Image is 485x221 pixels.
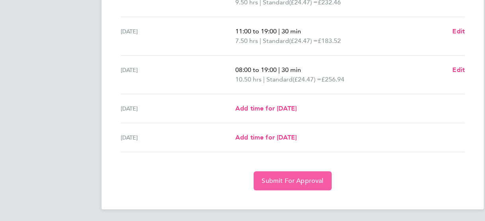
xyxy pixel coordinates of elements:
[266,75,293,84] span: Standard
[235,37,258,45] span: 7.50 hrs
[318,37,341,45] span: £183.52
[235,134,297,141] span: Add time for [DATE]
[278,27,280,35] span: |
[452,27,465,35] span: Edit
[282,27,301,35] span: 30 min
[235,66,277,74] span: 08:00 to 19:00
[263,76,265,83] span: |
[121,27,235,46] div: [DATE]
[235,104,297,113] a: Add time for [DATE]
[452,65,465,75] a: Edit
[235,27,277,35] span: 11:00 to 19:00
[293,76,321,83] span: (£24.47) =
[235,133,297,142] a: Add time for [DATE]
[262,177,323,185] span: Submit For Approval
[121,133,235,142] div: [DATE]
[235,76,262,83] span: 10.50 hrs
[121,65,235,84] div: [DATE]
[260,37,261,45] span: |
[263,36,289,46] span: Standard
[278,66,280,74] span: |
[235,105,297,112] span: Add time for [DATE]
[121,104,235,113] div: [DATE]
[321,76,344,83] span: £256.94
[452,66,465,74] span: Edit
[282,66,301,74] span: 30 min
[254,171,331,190] button: Submit For Approval
[289,37,318,45] span: (£24.47) =
[452,27,465,36] a: Edit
